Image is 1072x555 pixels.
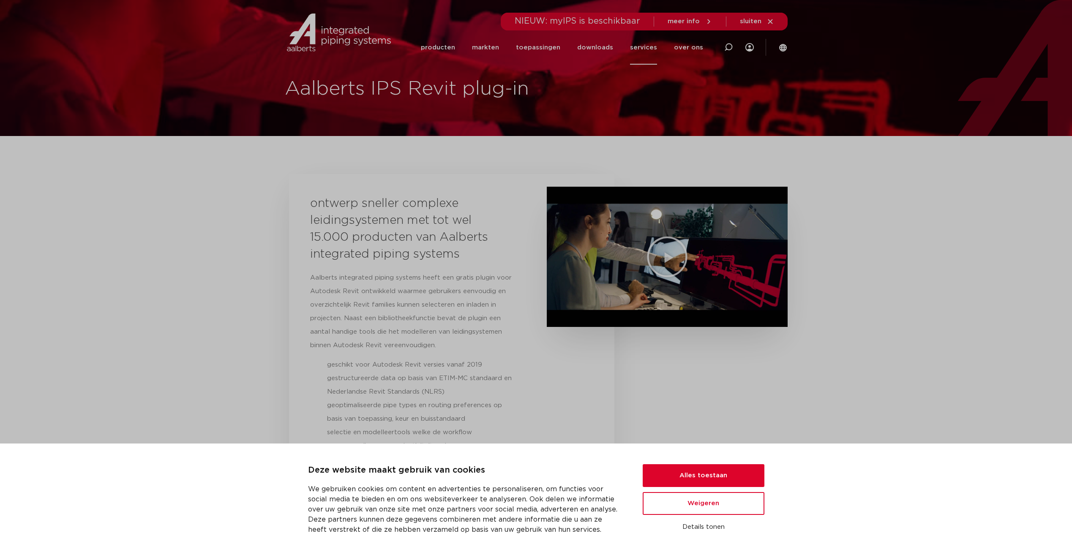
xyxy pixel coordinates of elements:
li: geschikt voor Autodesk Revit versies vanaf 2019 [327,358,517,372]
span: NIEUW: myIPS is beschikbaar [515,17,640,25]
li: geoptimaliseerde pipe types en routing preferences op basis van toepassing, keur en buisstandaard [327,399,517,426]
span: meer info [668,18,700,24]
a: markten [472,30,499,65]
p: Deze website maakt gebruik van cookies [308,464,622,477]
a: producten [421,30,455,65]
a: meer info [668,18,712,25]
a: sluiten [740,18,774,25]
button: Weigeren [643,492,764,515]
a: over ons [674,30,703,65]
div: my IPS [745,30,754,65]
button: Alles toestaan [643,464,764,487]
a: downloads [577,30,613,65]
nav: Menu [421,30,703,65]
button: Details tonen [643,520,764,534]
div: Video afspelen [646,236,688,278]
h1: Aalberts IPS Revit plug-in [285,76,1068,103]
a: toepassingen [516,30,560,65]
p: Aalberts integrated piping systems heeft een gratis plugin voor Autodesk Revit ontwikkeld waarmee... [310,271,517,352]
p: We gebruiken cookies om content en advertenties te personaliseren, om functies voor social media ... [308,484,622,535]
li: selectie en modelleertools welke de workflow vereenvoudigen en productiviteit verhogen [327,426,517,453]
h3: ontwerp sneller complexe leidingsystemen met tot wel 15.000 producten van Aalberts integrated pip... [310,195,496,263]
li: gestructureerde data op basis van ETIM-MC standaard en Nederlandse Revit Standards (NLRS) [327,372,517,399]
span: sluiten [740,18,761,24]
a: services [630,30,657,65]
